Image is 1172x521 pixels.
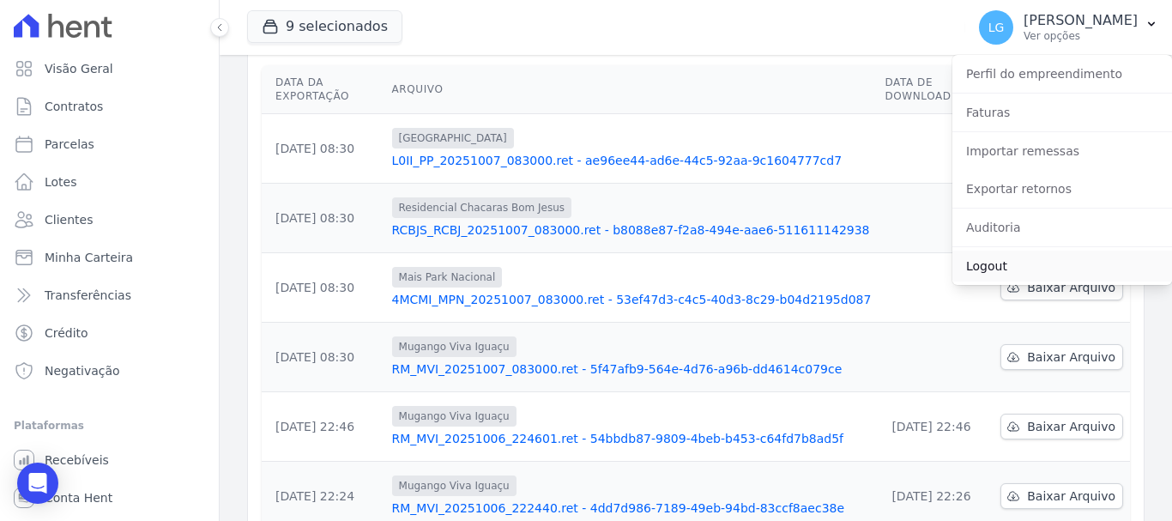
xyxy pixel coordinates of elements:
[262,253,385,323] td: [DATE] 08:30
[7,51,212,86] a: Visão Geral
[392,221,872,239] a: RCBJS_RCBJ_20251007_083000.ret - b8088e87-f2a8-494e-aae6-511611142938
[262,65,385,114] th: Data da Exportação
[1000,344,1123,370] a: Baixar Arquivo
[45,489,112,506] span: Conta Hent
[7,354,212,388] a: Negativação
[1024,29,1138,43] p: Ver opções
[952,136,1172,167] a: Importar remessas
[392,291,872,308] a: 4MCMI_MPN_20251007_083000.ret - 53ef47d3-c4c5-40d3-8c29-b04d2195d087
[1027,279,1115,296] span: Baixar Arquivo
[7,316,212,350] a: Crédito
[878,65,994,114] th: Data de Download
[7,240,212,275] a: Minha Carteira
[392,336,517,357] span: Mugango Viva Iguaçu
[392,500,872,517] a: RM_MVI_20251006_222440.ret - 4dd7d986-7189-49eb-94bd-83ccf8aec38e
[45,173,77,191] span: Lotes
[1027,348,1115,366] span: Baixar Arquivo
[45,60,113,77] span: Visão Geral
[952,58,1172,89] a: Perfil do empreendimento
[45,249,133,266] span: Minha Carteira
[45,98,103,115] span: Contratos
[45,362,120,379] span: Negativação
[392,360,872,378] a: RM_MVI_20251007_083000.ret - 5f47afb9-564e-4d76-a96b-dd4614c079ce
[1000,483,1123,509] a: Baixar Arquivo
[45,451,109,469] span: Recebíveis
[988,21,1005,33] span: LG
[1000,414,1123,439] a: Baixar Arquivo
[385,65,879,114] th: Arquivo
[262,184,385,253] td: [DATE] 08:30
[262,392,385,462] td: [DATE] 22:46
[392,476,517,496] span: Mugango Viva Iguaçu
[878,392,994,462] td: [DATE] 22:46
[392,152,872,169] a: L0II_PP_20251007_083000.ret - ae96ee44-ad6e-44c5-92aa-9c1604777cd7
[45,324,88,342] span: Crédito
[392,128,514,148] span: [GEOGRAPHIC_DATA]
[7,165,212,199] a: Lotes
[45,136,94,153] span: Parcelas
[7,127,212,161] a: Parcelas
[262,114,385,184] td: [DATE] 08:30
[952,212,1172,243] a: Auditoria
[392,430,872,447] a: RM_MVI_20251006_224601.ret - 54bbdb87-9809-4beb-b453-c64fd7b8ad5f
[1000,275,1123,300] a: Baixar Arquivo
[1027,418,1115,435] span: Baixar Arquivo
[17,463,58,504] div: Open Intercom Messenger
[262,323,385,392] td: [DATE] 08:30
[952,173,1172,204] a: Exportar retornos
[247,10,402,43] button: 9 selecionados
[965,3,1172,51] button: LG [PERSON_NAME] Ver opções
[392,406,517,427] span: Mugango Viva Iguaçu
[952,97,1172,128] a: Faturas
[7,278,212,312] a: Transferências
[45,211,93,228] span: Clientes
[1024,12,1138,29] p: [PERSON_NAME]
[952,251,1172,282] a: Logout
[392,197,572,218] span: Residencial Chacaras Bom Jesus
[392,267,503,288] span: Mais Park Nacional
[7,481,212,515] a: Conta Hent
[7,443,212,477] a: Recebíveis
[45,287,131,304] span: Transferências
[7,89,212,124] a: Contratos
[7,203,212,237] a: Clientes
[1027,488,1115,505] span: Baixar Arquivo
[14,415,205,436] div: Plataformas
